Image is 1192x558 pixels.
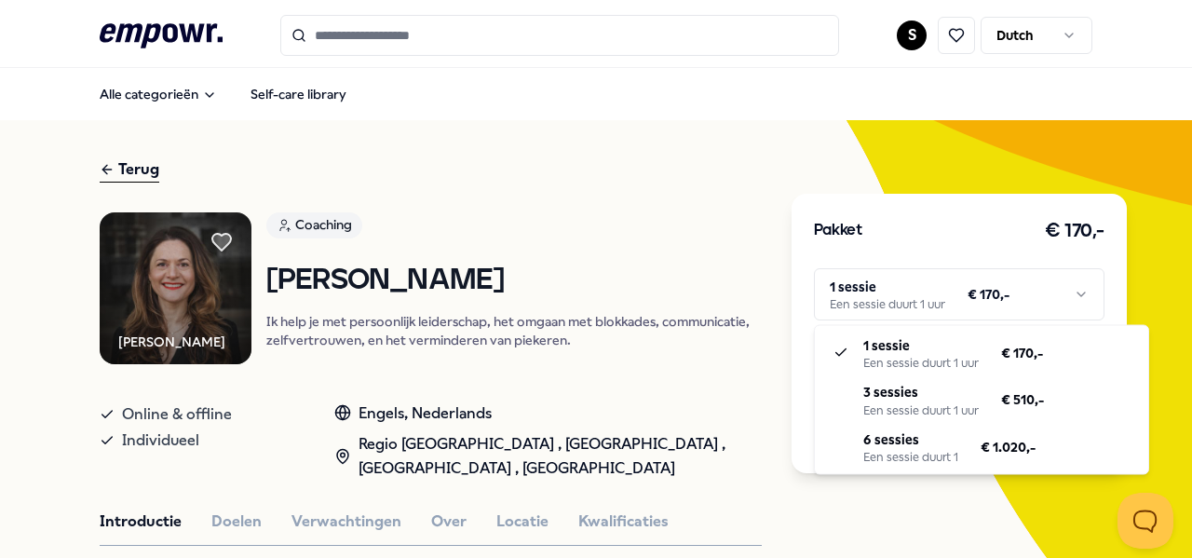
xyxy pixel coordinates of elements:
[1001,389,1044,410] span: € 510,-
[863,356,979,371] div: Een sessie duurt 1 uur
[863,429,958,449] p: 6 sessies
[1001,343,1043,363] span: € 170,-
[863,382,979,402] p: 3 sessies
[863,450,958,465] div: Een sessie duurt 1
[863,335,979,356] p: 1 sessie
[863,402,979,417] div: Een sessie duurt 1 uur
[981,436,1036,456] span: € 1.020,-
